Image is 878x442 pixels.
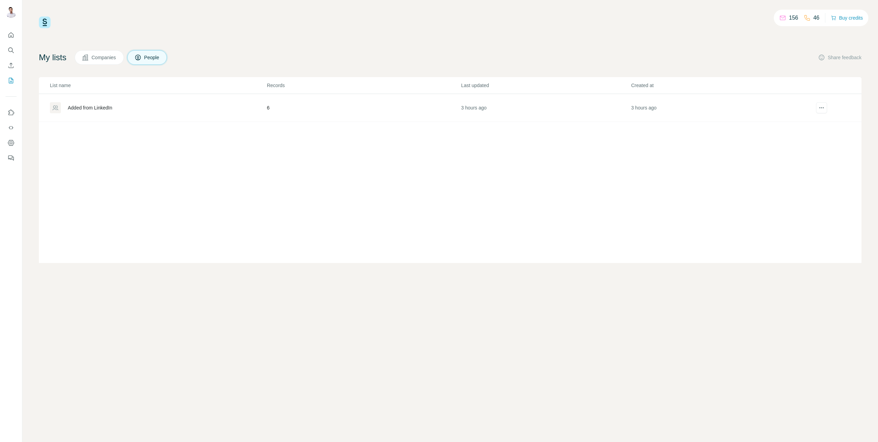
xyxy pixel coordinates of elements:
p: 46 [813,14,820,22]
td: 6 [267,94,461,122]
img: Avatar [6,7,17,18]
button: Share feedback [818,54,861,61]
button: Use Surfe API [6,122,17,134]
p: 156 [789,14,798,22]
button: Quick start [6,29,17,41]
button: My lists [6,74,17,87]
button: Use Surfe on LinkedIn [6,106,17,119]
button: Enrich CSV [6,59,17,72]
img: Surfe Logo [39,17,51,28]
span: People [144,54,160,61]
button: Dashboard [6,137,17,149]
span: Companies [92,54,117,61]
p: Created at [631,82,800,89]
td: 3 hours ago [631,94,801,122]
button: Search [6,44,17,56]
h4: My lists [39,52,66,63]
div: Added from LinkedIn [68,104,112,111]
td: 3 hours ago [461,94,631,122]
p: List name [50,82,266,89]
button: Feedback [6,152,17,164]
p: Last updated [461,82,630,89]
button: actions [816,102,827,113]
button: Buy credits [831,13,863,23]
p: Records [267,82,461,89]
